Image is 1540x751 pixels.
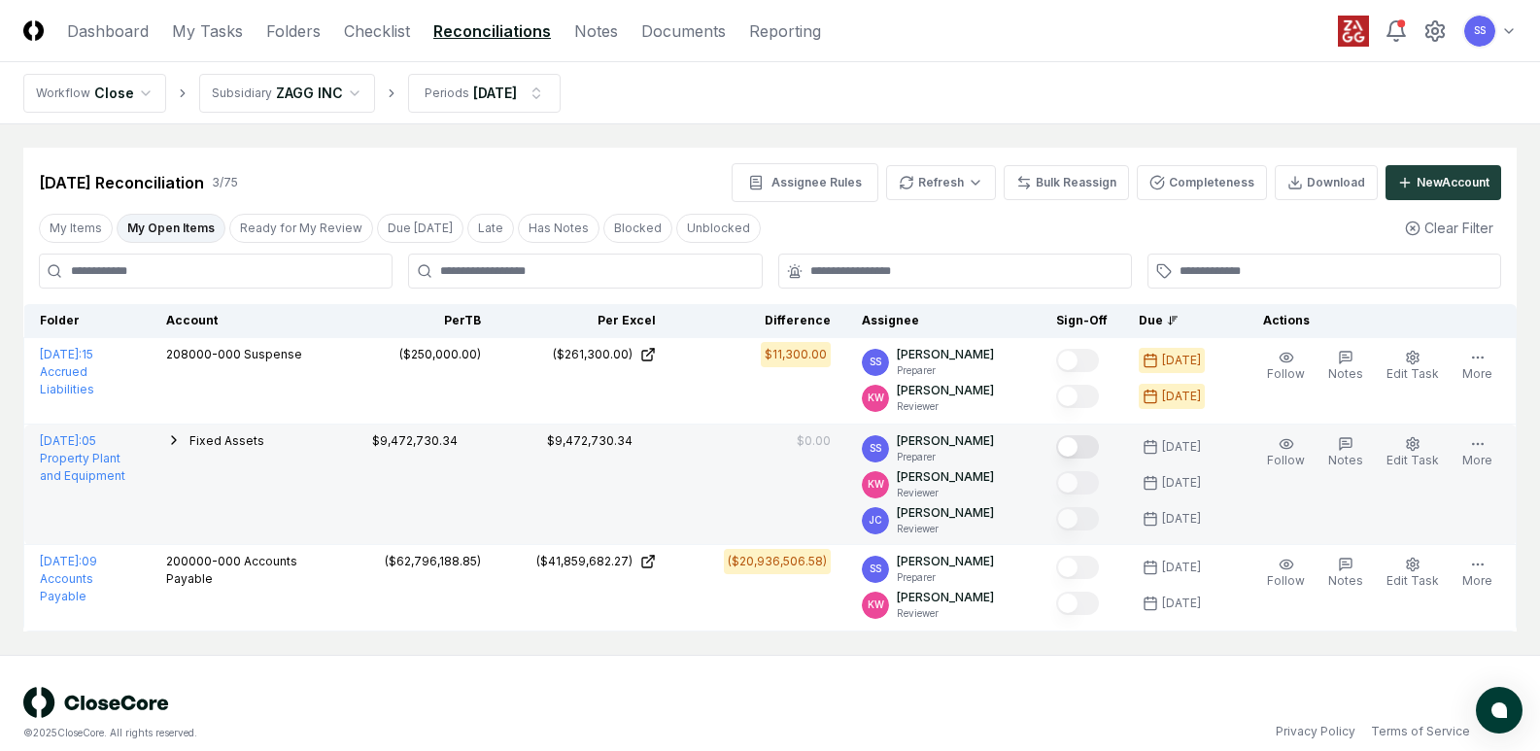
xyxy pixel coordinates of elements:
button: Completeness [1137,165,1267,200]
span: Follow [1267,453,1305,467]
p: [PERSON_NAME] [897,589,994,606]
div: [DATE] [1162,595,1201,612]
div: [DATE] [1162,352,1201,369]
button: Follow [1263,346,1309,387]
button: Fixed Assets [189,432,264,450]
a: My Tasks [172,19,243,43]
th: Per Excel [496,304,671,338]
div: ($62,796,188.85) [385,553,481,570]
span: [DATE] : [40,554,82,568]
button: Clear Filter [1397,210,1501,246]
span: Suspense [244,347,302,361]
div: [DATE] Reconciliation [39,171,204,194]
a: [DATE]:05 Property Plant and Equipment [40,433,125,483]
button: NewAccount [1386,165,1501,200]
div: $9,472,730.34 [372,432,458,450]
button: Bulk Reassign [1004,165,1129,200]
button: Notes [1324,553,1367,594]
p: Preparer [897,363,994,378]
div: Due [1139,312,1216,329]
img: ZAGG logo [1338,16,1369,47]
div: Periods [425,85,469,102]
p: [PERSON_NAME] [897,504,994,522]
div: [DATE] [1162,388,1201,405]
p: [PERSON_NAME] [897,346,994,363]
span: Follow [1267,366,1305,381]
button: Mark complete [1056,435,1099,459]
a: [DATE]:09 Accounts Payable [40,554,97,603]
button: SS [1462,14,1497,49]
div: ($20,936,506.58) [728,553,827,570]
button: My Open Items [117,214,225,243]
a: Terms of Service [1371,723,1470,740]
p: Reviewer [897,606,994,621]
button: More [1458,553,1496,594]
p: Reviewer [897,522,994,536]
a: Privacy Policy [1276,723,1355,740]
button: More [1458,432,1496,473]
span: SS [870,355,881,369]
p: [PERSON_NAME] [897,382,994,399]
span: Edit Task [1386,573,1439,588]
span: Edit Task [1386,366,1439,381]
a: Folders [266,19,321,43]
button: Due Today [377,214,463,243]
p: Reviewer [897,486,994,500]
span: Notes [1328,366,1363,381]
span: JC [869,513,882,528]
a: Documents [641,19,726,43]
button: My Items [39,214,113,243]
a: ($261,300.00) [512,346,656,363]
p: Reviewer [897,399,994,414]
p: Preparer [897,450,994,464]
button: Blocked [603,214,672,243]
th: Sign-Off [1041,304,1123,338]
button: Late [467,214,514,243]
a: Notes [574,19,618,43]
span: SS [1474,23,1486,38]
div: $0.00 [797,432,831,450]
button: Mark complete [1056,592,1099,615]
button: Mark complete [1056,385,1099,408]
span: Edit Task [1386,453,1439,467]
span: Fixed Assets [189,433,264,448]
button: Mark complete [1056,507,1099,530]
button: More [1458,346,1496,387]
th: Assignee [846,304,1041,338]
div: Workflow [36,85,90,102]
button: Edit Task [1383,432,1443,473]
div: Actions [1248,312,1501,329]
p: [PERSON_NAME] [897,553,994,570]
span: KW [868,391,884,405]
span: SS [870,441,881,456]
button: Periods[DATE] [408,74,561,113]
div: © 2025 CloseCore. All rights reserved. [23,726,770,740]
a: Dashboard [67,19,149,43]
div: ($250,000.00) [399,346,481,363]
span: Notes [1328,453,1363,467]
button: Mark complete [1056,556,1099,579]
span: KW [868,597,884,612]
p: [PERSON_NAME] [897,468,994,486]
span: 200000-000 [166,554,241,568]
div: New Account [1417,174,1489,191]
div: [DATE] [1162,510,1201,528]
span: SS [870,562,881,576]
div: $9,472,730.34 [547,432,633,450]
span: KW [868,477,884,492]
button: Follow [1263,432,1309,473]
button: Assignee Rules [732,163,878,202]
button: Notes [1324,432,1367,473]
button: Has Notes [518,214,599,243]
a: Reporting [749,19,821,43]
a: [DATE]:15 Accrued Liabilities [40,347,94,396]
a: Reconciliations [433,19,551,43]
button: Refresh [886,165,996,200]
button: Unblocked [676,214,761,243]
button: Notes [1324,346,1367,387]
div: [DATE] [1162,438,1201,456]
th: Difference [671,304,846,338]
div: ($41,859,682.27) [536,553,633,570]
span: [DATE] : [40,433,82,448]
div: Account [166,312,306,329]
